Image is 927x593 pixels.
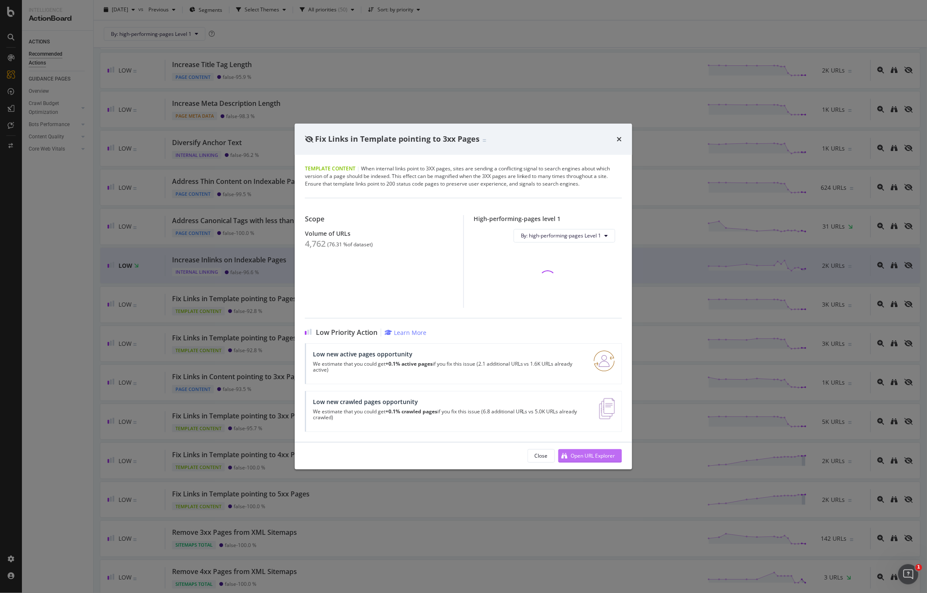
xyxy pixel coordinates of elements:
span: Template Content [305,165,356,172]
div: Volume of URLs [305,230,453,237]
img: Equal [483,139,486,142]
div: 4,762 [305,239,326,249]
span: Fix Links in Template pointing to 3xx Pages [315,134,480,144]
div: times [617,134,622,145]
a: Learn More [385,329,426,337]
p: We estimate that you could get if you fix this issue (6.8 additional URLs vs 5.0K URLs already cr... [313,409,589,420]
div: Scope [305,215,453,223]
strong: +0.1% active pages [385,360,433,367]
button: Close [528,449,555,463]
div: Low new crawled pages opportunity [313,398,589,405]
div: ( 76.31 % of dataset ) [327,242,373,248]
span: By: high-performing-pages Level 1 [521,232,601,239]
strong: +0.1% crawled pages [385,408,437,415]
span: Low Priority Action [316,329,377,337]
button: Open URL Explorer [558,449,622,463]
img: RO06QsNG.png [594,350,615,372]
div: High-performing-pages level 1 [474,215,622,222]
div: Learn More [394,329,426,337]
div: Low new active pages opportunity [313,350,584,358]
span: 1 [916,564,922,571]
button: By: high-performing-pages Level 1 [514,229,615,243]
iframe: Intercom live chat [898,564,919,585]
div: When internal links point to 3XX pages, sites are sending a conflicting signal to search engines ... [305,165,622,188]
img: e5DMFwAAAABJRU5ErkJggg== [599,398,615,419]
p: We estimate that you could get if you fix this issue (2.1 additional URLs vs 1.6K URLs already ac... [313,361,584,373]
div: Close [535,452,548,459]
div: Open URL Explorer [571,452,615,459]
span: | [357,165,360,172]
div: eye-slash [305,136,313,143]
div: modal [295,124,632,469]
